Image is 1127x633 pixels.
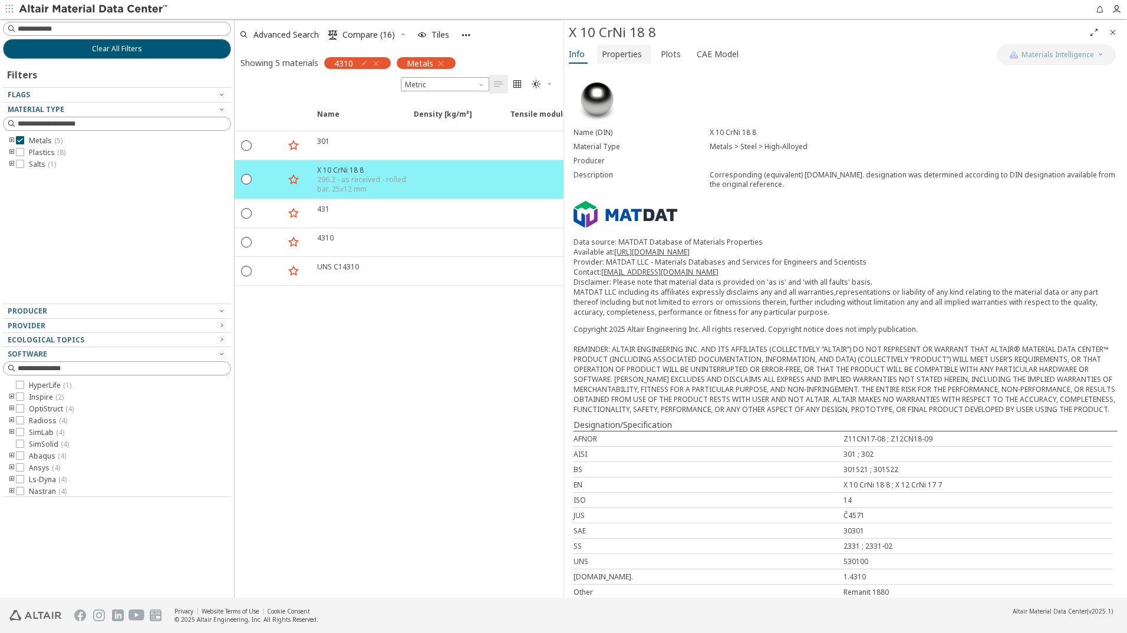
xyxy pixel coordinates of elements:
[8,335,84,345] span: Ecological Topics
[284,204,303,223] button: Favorite
[58,486,67,496] span: ( 4 )
[29,487,67,496] span: Nastran
[8,393,16,402] i: toogle group
[574,201,677,228] img: Logo - Provider
[3,59,43,87] div: Filters
[8,451,16,461] i: toogle group
[407,58,433,68] span: Metals
[8,148,16,157] i: toogle group
[29,381,71,390] span: HyperLife
[574,142,710,151] div: Material Type
[489,75,508,94] button: Table View
[508,75,527,94] button: Tile View
[503,109,600,130] span: Tensile modulus [MPa]
[3,304,231,318] button: Producer
[843,449,1113,459] div: 301 ; 302
[342,31,395,39] span: Compare (16)
[574,464,843,474] div: BS
[569,23,1085,42] div: X 10 CrNi 18 8
[407,109,503,130] span: Density [kg/m³]
[92,44,142,54] span: Clear All Filters
[661,45,681,64] span: Plots
[843,480,1113,490] div: X 10 CrNi 18 8 ; X 12 CrNi 17 7
[258,109,284,130] span: Expand
[59,416,67,426] span: ( 4 )
[29,160,56,169] span: Salts
[48,159,56,169] span: ( 1 )
[328,30,338,39] i: 
[54,136,62,146] span: ( 5 )
[8,416,16,426] i: toogle group
[574,170,710,189] div: Description
[8,160,16,169] i: toogle group
[1013,607,1113,615] div: (v2025.1)
[317,262,359,272] div: UNS C14310
[710,170,1118,189] div: Corresponding (equivalent) [DOMAIN_NAME]. designation was determined according to DIN designation...
[843,510,1113,520] div: Č4571
[843,572,1113,582] div: 1.4310
[29,428,64,437] span: SimLab
[494,80,503,89] i: 
[8,136,16,146] i: toogle group
[58,474,67,484] span: ( 4 )
[8,104,64,114] span: Material Type
[29,440,69,449] span: SimSolid
[52,463,60,473] span: ( 4 )
[29,148,65,157] span: Plastics
[3,333,231,347] button: Ecological Topics
[317,233,334,243] div: 4310
[317,109,340,130] span: Name
[574,128,710,137] div: Name (DIN)
[401,77,489,91] span: Metric
[29,451,66,461] span: Abaqus
[8,349,47,359] span: Software
[843,495,1113,505] div: 14
[843,541,1113,551] div: 2331 ; 2331-02
[8,90,30,100] span: Flags
[174,615,318,624] div: © 2025 Altair Engineering, Inc. All Rights Reserved.
[56,427,64,437] span: ( 4 )
[843,587,1113,597] div: Remanit 1880
[843,434,1113,444] div: Z11CN17-08 ; Z12CN18-09
[431,31,449,39] span: Tiles
[602,45,642,64] span: Properties
[1021,50,1094,60] span: Materials Intelligence
[58,451,66,461] span: ( 4 )
[3,103,231,117] button: Material Type
[57,147,65,157] span: ( 8 )
[574,419,1118,431] div: Designation/Specification
[574,434,843,444] div: AFNOR
[527,75,558,94] button: Theme
[513,80,522,89] i: 
[3,88,231,102] button: Flags
[284,170,303,189] button: Favorite
[65,404,74,414] span: ( 4 )
[310,109,407,130] span: Name
[8,475,16,484] i: toogle group
[532,80,541,89] i: 
[317,175,407,194] div: 296.2 - as received - rolled bar. 25x12 mm
[1013,607,1087,615] span: Altair Material Data Center
[710,128,1118,137] div: X 10 CrNi 18 8
[614,247,690,257] a: [URL][DOMAIN_NAME]
[1103,23,1122,42] button: Close
[574,541,843,551] div: SS
[284,262,303,281] button: Favorite
[8,463,16,473] i: toogle group
[574,237,1118,317] p: Data source: MATDAT Database of Materials Properties Available at: Provider: MATDAT LLC - Materia...
[414,109,472,130] span: Density [kg/m³]
[29,463,60,473] span: Ansys
[710,142,1118,151] div: Metals > Steel > High-Alloyed
[574,480,843,490] div: EN
[284,109,310,130] span: Favorite
[61,439,69,449] span: ( 4 )
[843,464,1113,474] div: 301S21 ; 301S22
[9,610,61,621] img: Altair Engineering
[202,607,259,615] a: Website Terms of Use
[29,404,74,414] span: OptiStruct
[997,45,1115,65] button: AI CopilotMaterials Intelligence
[317,204,329,214] div: 431
[1085,23,1103,42] button: Full Screen
[29,416,67,426] span: Radioss
[843,556,1113,566] div: S30100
